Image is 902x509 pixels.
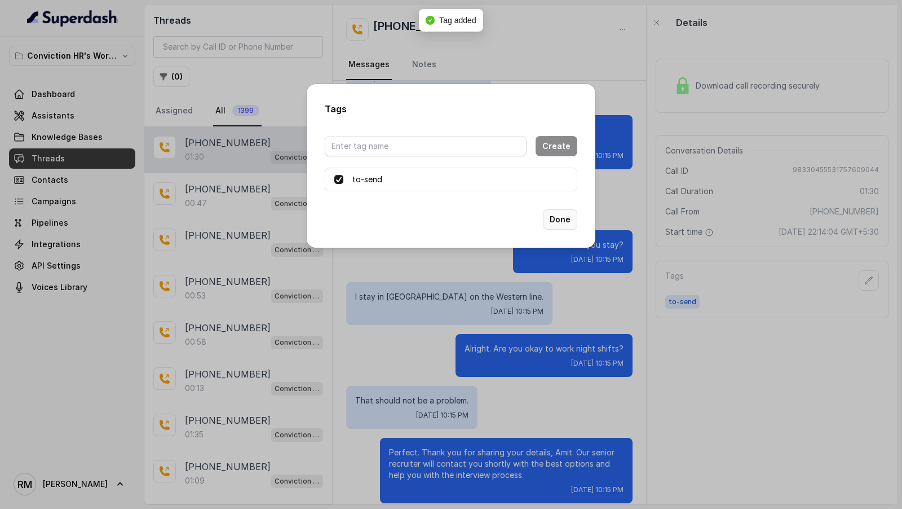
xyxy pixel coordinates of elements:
span: Tag added [439,16,476,25]
button: Create [536,136,577,156]
span: check-circle [426,16,435,25]
label: to-send [352,173,382,186]
input: Enter tag name [325,136,527,156]
h2: Tags [325,102,577,116]
button: Done [543,209,577,230]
